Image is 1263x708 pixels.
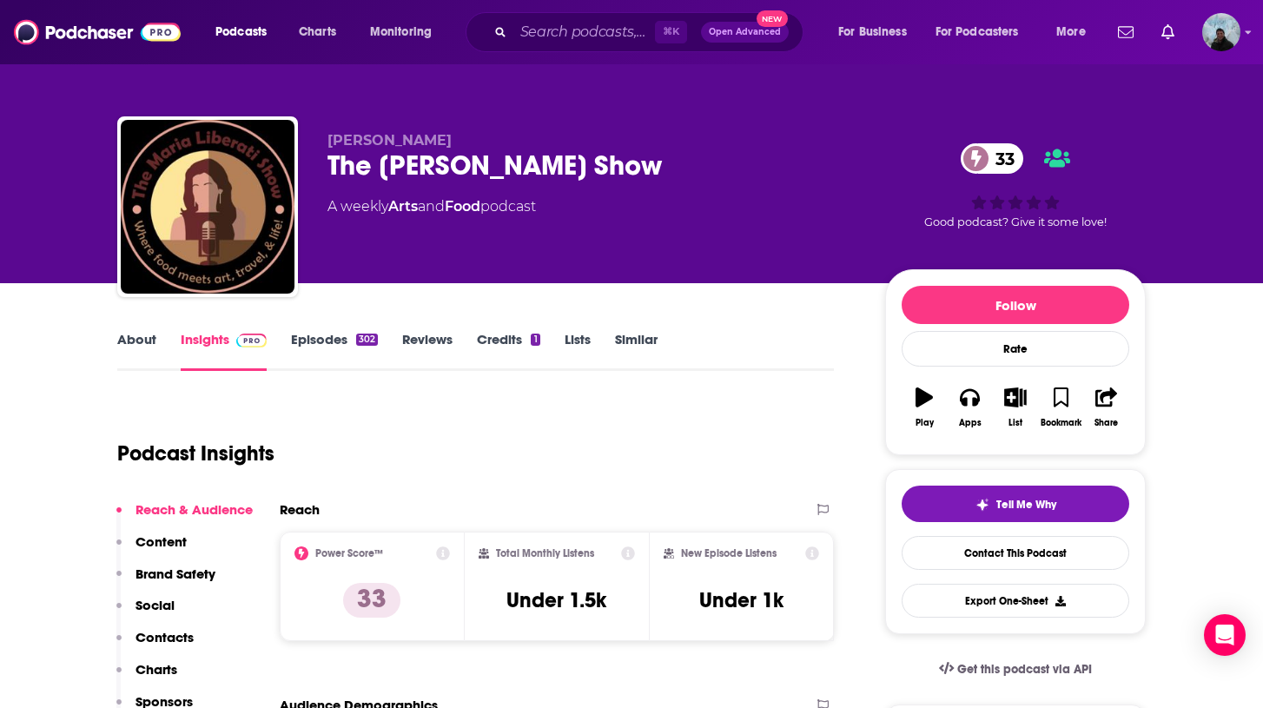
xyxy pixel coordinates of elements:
div: Rate [902,331,1129,367]
button: open menu [203,18,289,46]
button: Bookmark [1038,376,1083,439]
span: Get this podcast via API [957,662,1092,677]
p: Content [136,533,187,550]
img: tell me why sparkle [975,498,989,512]
h2: Power Score™ [315,547,383,559]
button: open menu [358,18,454,46]
button: Follow [902,286,1129,324]
img: The Maria Liberati Show [121,120,294,294]
button: Open AdvancedNew [701,22,789,43]
div: Apps [959,418,982,428]
div: A weekly podcast [327,196,536,217]
a: Similar [615,331,658,371]
a: Show notifications dropdown [1154,17,1181,47]
p: Social [136,597,175,613]
span: ⌘ K [655,21,687,43]
h1: Podcast Insights [117,440,274,466]
span: For Podcasters [936,20,1019,44]
img: Podchaser - Follow, Share and Rate Podcasts [14,16,181,49]
span: 33 [978,143,1023,174]
a: Charts [288,18,347,46]
div: 33Good podcast? Give it some love! [885,132,1146,240]
a: InsightsPodchaser Pro [181,331,267,371]
span: Logged in as DavidWest [1202,13,1240,51]
button: List [993,376,1038,439]
h2: Reach [280,501,320,518]
span: Podcasts [215,20,267,44]
span: New [757,10,788,27]
p: Contacts [136,629,194,645]
button: Export One-Sheet [902,584,1129,618]
div: Share [1094,418,1118,428]
button: open menu [826,18,929,46]
span: For Business [838,20,907,44]
a: Reviews [402,331,453,371]
span: More [1056,20,1086,44]
span: Charts [299,20,336,44]
span: Open Advanced [709,28,781,36]
p: Reach & Audience [136,501,253,518]
a: Get this podcast via API [925,648,1106,691]
span: Monitoring [370,20,432,44]
div: 1 [531,334,539,346]
div: Play [916,418,934,428]
div: Bookmark [1041,418,1081,428]
span: Tell Me Why [996,498,1056,512]
button: Content [116,533,187,566]
button: Play [902,376,947,439]
p: 33 [343,583,400,618]
h3: Under 1k [699,587,784,613]
button: open menu [1044,18,1108,46]
h2: New Episode Listens [681,547,777,559]
button: Show profile menu [1202,13,1240,51]
button: Share [1084,376,1129,439]
button: Social [116,597,175,629]
a: Show notifications dropdown [1111,17,1141,47]
a: About [117,331,156,371]
span: [PERSON_NAME] [327,132,452,149]
button: tell me why sparkleTell Me Why [902,486,1129,522]
p: Brand Safety [136,566,215,582]
button: Apps [947,376,992,439]
h2: Total Monthly Listens [496,547,594,559]
a: Food [445,198,480,215]
a: Credits1 [477,331,539,371]
span: and [418,198,445,215]
div: 302 [356,334,378,346]
a: Contact This Podcast [902,536,1129,570]
button: Charts [116,661,177,693]
button: Brand Safety [116,566,215,598]
img: Podchaser Pro [236,334,267,347]
span: Good podcast? Give it some love! [924,215,1107,228]
div: Open Intercom Messenger [1204,614,1246,656]
p: Charts [136,661,177,678]
button: open menu [924,18,1044,46]
input: Search podcasts, credits, & more... [513,18,655,46]
button: Contacts [116,629,194,661]
a: Lists [565,331,591,371]
div: List [1008,418,1022,428]
a: Episodes302 [291,331,378,371]
button: Reach & Audience [116,501,253,533]
div: Search podcasts, credits, & more... [482,12,820,52]
a: Arts [388,198,418,215]
img: User Profile [1202,13,1240,51]
a: 33 [961,143,1023,174]
h3: Under 1.5k [506,587,606,613]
